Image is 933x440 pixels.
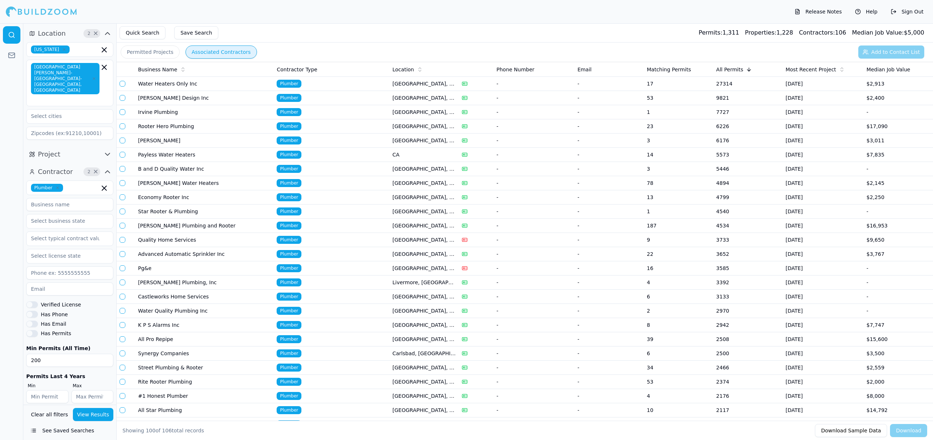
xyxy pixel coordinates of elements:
[864,233,933,247] td: $9,650
[26,198,113,211] input: Business name
[31,45,70,53] span: [US_STATE]
[41,312,68,317] label: Has Phone
[782,375,863,389] td: [DATE]
[799,29,835,36] span: Contractors:
[782,290,863,304] td: [DATE]
[644,219,713,233] td: 187
[799,28,846,37] div: 106
[135,219,274,233] td: [PERSON_NAME] Plumbing and Rooter
[713,389,782,403] td: 2176
[713,134,782,148] td: 6176
[120,26,165,39] button: Quick Search
[713,91,782,105] td: 9821
[26,373,113,380] div: Permits Last 4 Years
[782,276,863,290] td: [DATE]
[574,375,644,389] td: -
[644,389,713,403] td: 4
[26,166,113,178] button: Contractor2Clear Contractor filters
[713,176,782,190] td: 4894
[574,361,644,375] td: -
[782,417,863,432] td: [DATE]
[782,148,863,162] td: [DATE]
[135,134,274,148] td: [PERSON_NAME]
[574,134,644,148] td: -
[493,261,574,276] td: -
[782,389,863,403] td: [DATE]
[644,361,713,375] td: 34
[390,403,459,417] td: [GEOGRAPHIC_DATA], [GEOGRAPHIC_DATA]
[864,176,933,190] td: $2,145
[135,346,274,361] td: Synergy Companies
[867,66,910,73] span: Median Job Value
[644,148,713,162] td: 14
[26,390,69,403] input: Min Permits Last 4 Years
[782,77,863,91] td: [DATE]
[393,66,414,73] span: Location
[493,134,574,148] td: -
[121,45,180,59] button: Permitted Projects
[73,383,114,389] label: Max
[713,261,782,276] td: 3585
[26,424,113,437] button: See Saved Searches
[644,318,713,332] td: 8
[277,207,301,215] span: Plumber
[27,214,104,227] input: Select business state
[864,261,933,276] td: -
[782,91,863,105] td: [DATE]
[574,389,644,403] td: -
[390,162,459,176] td: [GEOGRAPHIC_DATA], [GEOGRAPHIC_DATA]
[138,66,177,73] span: Business Name
[493,205,574,219] td: -
[864,205,933,219] td: -
[574,290,644,304] td: -
[390,119,459,134] td: [GEOGRAPHIC_DATA], [GEOGRAPHIC_DATA]
[713,119,782,134] td: 6226
[782,190,863,205] td: [DATE]
[390,105,459,119] td: [GEOGRAPHIC_DATA], [GEOGRAPHIC_DATA]
[135,105,274,119] td: Irvine Plumbing
[574,176,644,190] td: -
[644,233,713,247] td: 9
[864,105,933,119] td: -
[782,247,863,261] td: [DATE]
[851,6,881,17] button: Help
[699,29,722,36] span: Permits:
[745,28,793,37] div: 1,228
[864,332,933,346] td: $15,600
[699,28,739,37] div: 1,311
[713,219,782,233] td: 4534
[644,247,713,261] td: 22
[713,304,782,318] td: 2970
[713,318,782,332] td: 2942
[713,346,782,361] td: 2500
[852,28,924,37] div: $ 5,000
[162,428,172,433] span: 106
[782,119,863,134] td: [DATE]
[26,266,113,280] input: Phone ex: 5555555555
[26,28,113,39] button: Location2Clear Location filters
[135,77,274,91] td: Water Heaters Only Inc
[390,375,459,389] td: [GEOGRAPHIC_DATA], [GEOGRAPHIC_DATA]
[390,290,459,304] td: [GEOGRAPHIC_DATA], [GEOGRAPHIC_DATA]
[574,247,644,261] td: -
[277,392,301,400] span: Plumber
[644,290,713,304] td: 6
[135,176,274,190] td: [PERSON_NAME] Water Heaters
[277,151,301,159] span: Plumber
[135,162,274,176] td: B and D Quality Water Inc
[390,247,459,261] td: [GEOGRAPHIC_DATA], [GEOGRAPHIC_DATA]
[574,190,644,205] td: -
[864,375,933,389] td: $2,000
[782,176,863,190] td: [DATE]
[864,134,933,148] td: $3,011
[815,424,887,437] button: Download Sample Data
[277,349,301,357] span: Plumber
[135,205,274,219] td: Star Rooter & Plumbing
[864,389,933,403] td: $8,000
[277,278,301,286] span: Plumber
[85,168,93,175] span: 2
[277,66,317,73] span: Contractor Type
[27,249,104,262] input: Select license state
[26,346,113,351] label: Min Permits (All Time)
[782,332,863,346] td: [DATE]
